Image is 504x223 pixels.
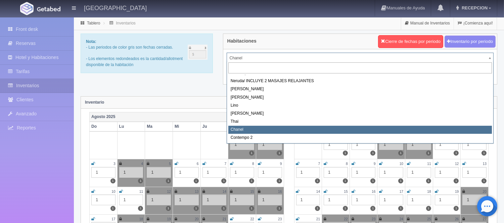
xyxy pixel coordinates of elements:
div: Contempo 2 [228,134,492,142]
div: Lino [228,102,492,110]
div: Thai [228,118,492,126]
div: Neruda/ INCLUYE 2 MASAJES RELAJANTES [228,77,492,85]
div: Chanel [228,126,492,134]
div: [PERSON_NAME] [228,110,492,118]
div: [PERSON_NAME] [228,85,492,93]
div: [PERSON_NAME] [228,94,492,102]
